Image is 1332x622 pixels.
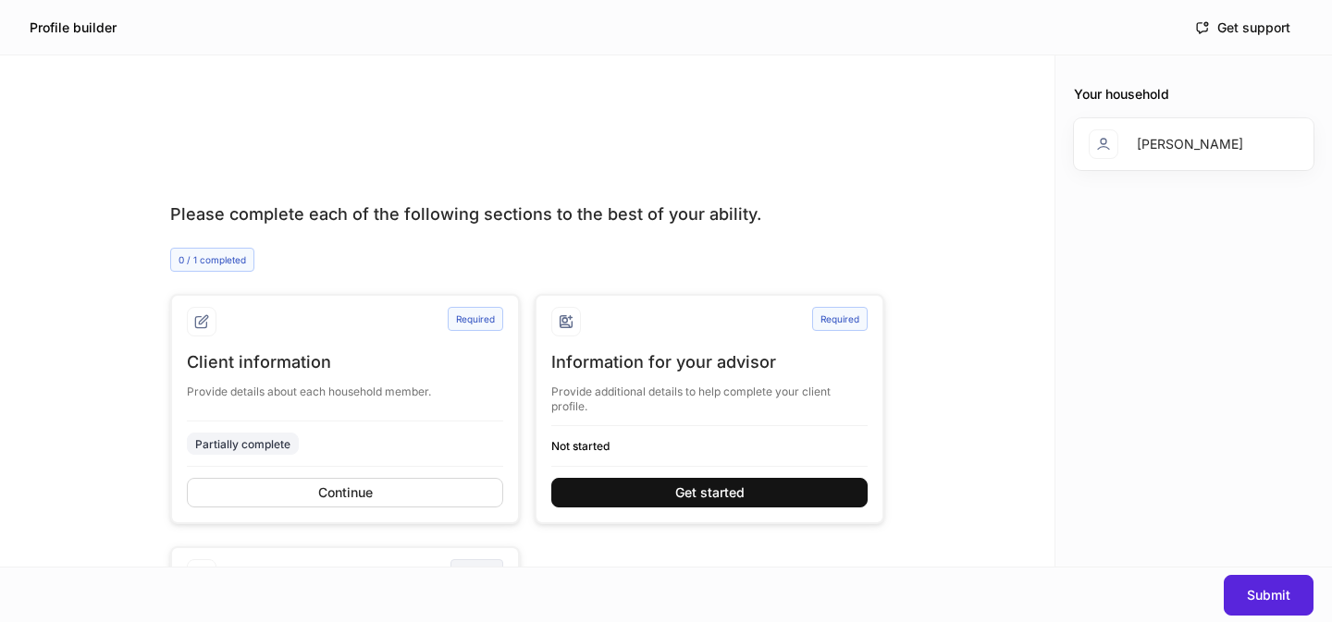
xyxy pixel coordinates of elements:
div: Partially complete [195,435,290,453]
div: Optional [450,559,503,583]
button: Get started [551,478,868,507]
button: Get support [1183,13,1302,43]
div: Client information [187,351,503,373]
button: Submit [1224,575,1313,616]
button: Continue [187,478,503,507]
div: Information for your advisor [551,351,868,373]
div: Required [448,307,503,331]
div: 0 / 1 completed [170,248,254,272]
div: Continue [318,486,373,499]
div: Submit [1247,589,1290,602]
div: Required [812,307,868,331]
h5: Profile builder [30,18,117,37]
div: Get support [1195,20,1290,35]
div: Provide additional details to help complete your client profile. [551,373,868,414]
div: Get started [675,486,745,499]
div: [PERSON_NAME] [1137,135,1243,153]
div: Provide details about each household member. [187,373,503,399]
div: Please complete each of the following sections to the best of your ability. [170,203,884,226]
h6: Not started [551,437,868,455]
div: Your household [1074,85,1313,104]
